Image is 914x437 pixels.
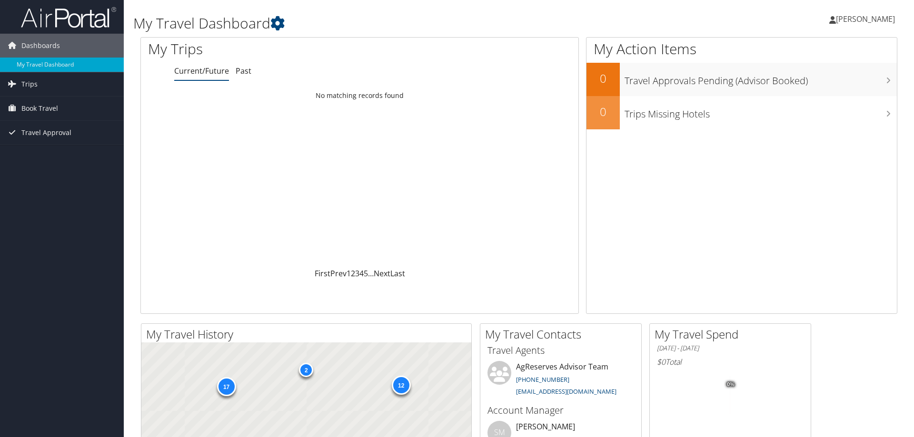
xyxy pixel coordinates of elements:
[299,363,313,377] div: 2
[21,97,58,120] span: Book Travel
[625,103,897,121] h3: Trips Missing Hotels
[374,268,390,279] a: Next
[236,66,251,76] a: Past
[485,326,641,342] h2: My Travel Contacts
[391,376,410,395] div: 12
[390,268,405,279] a: Last
[836,14,895,24] span: [PERSON_NAME]
[174,66,229,76] a: Current/Future
[21,121,71,145] span: Travel Approval
[516,387,616,396] a: [EMAIL_ADDRESS][DOMAIN_NAME]
[655,326,811,342] h2: My Travel Spend
[21,6,116,29] img: airportal-logo.png
[217,377,236,396] div: 17
[625,69,897,87] h3: Travel Approvals Pending (Advisor Booked)
[347,268,351,279] a: 1
[483,361,639,400] li: AgReserves Advisor Team
[586,70,620,87] h2: 0
[487,404,634,417] h3: Account Manager
[315,268,330,279] a: First
[359,268,364,279] a: 4
[148,39,389,59] h1: My Trips
[586,104,620,120] h2: 0
[586,63,897,96] a: 0Travel Approvals Pending (Advisor Booked)
[351,268,355,279] a: 2
[146,326,471,342] h2: My Travel History
[21,72,38,96] span: Trips
[727,381,735,387] tspan: 0%
[657,357,666,367] span: $0
[586,39,897,59] h1: My Action Items
[330,268,347,279] a: Prev
[657,344,804,353] h6: [DATE] - [DATE]
[141,87,578,104] td: No matching records found
[21,34,60,58] span: Dashboards
[133,13,647,33] h1: My Travel Dashboard
[487,344,634,357] h3: Travel Agents
[829,5,904,33] a: [PERSON_NAME]
[364,268,368,279] a: 5
[368,268,374,279] span: …
[516,375,569,384] a: [PHONE_NUMBER]
[355,268,359,279] a: 3
[657,357,804,367] h6: Total
[586,96,897,129] a: 0Trips Missing Hotels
